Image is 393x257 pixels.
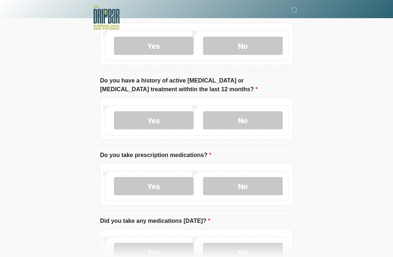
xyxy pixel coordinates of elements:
label: No [203,111,283,129]
label: Yes [114,177,194,195]
label: Do you take prescription medications? [100,151,211,160]
label: No [203,177,283,195]
label: Yes [114,111,194,129]
label: Did you take any medications [DATE]? [100,217,210,225]
img: The DRIPBaR - The Strand at Huebner Oaks Logo [93,5,120,30]
label: Yes [114,37,194,55]
label: Do you have a history of active [MEDICAL_DATA] or [MEDICAL_DATA] treatment withtin the last 12 mo... [100,76,293,94]
label: No [203,37,283,55]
